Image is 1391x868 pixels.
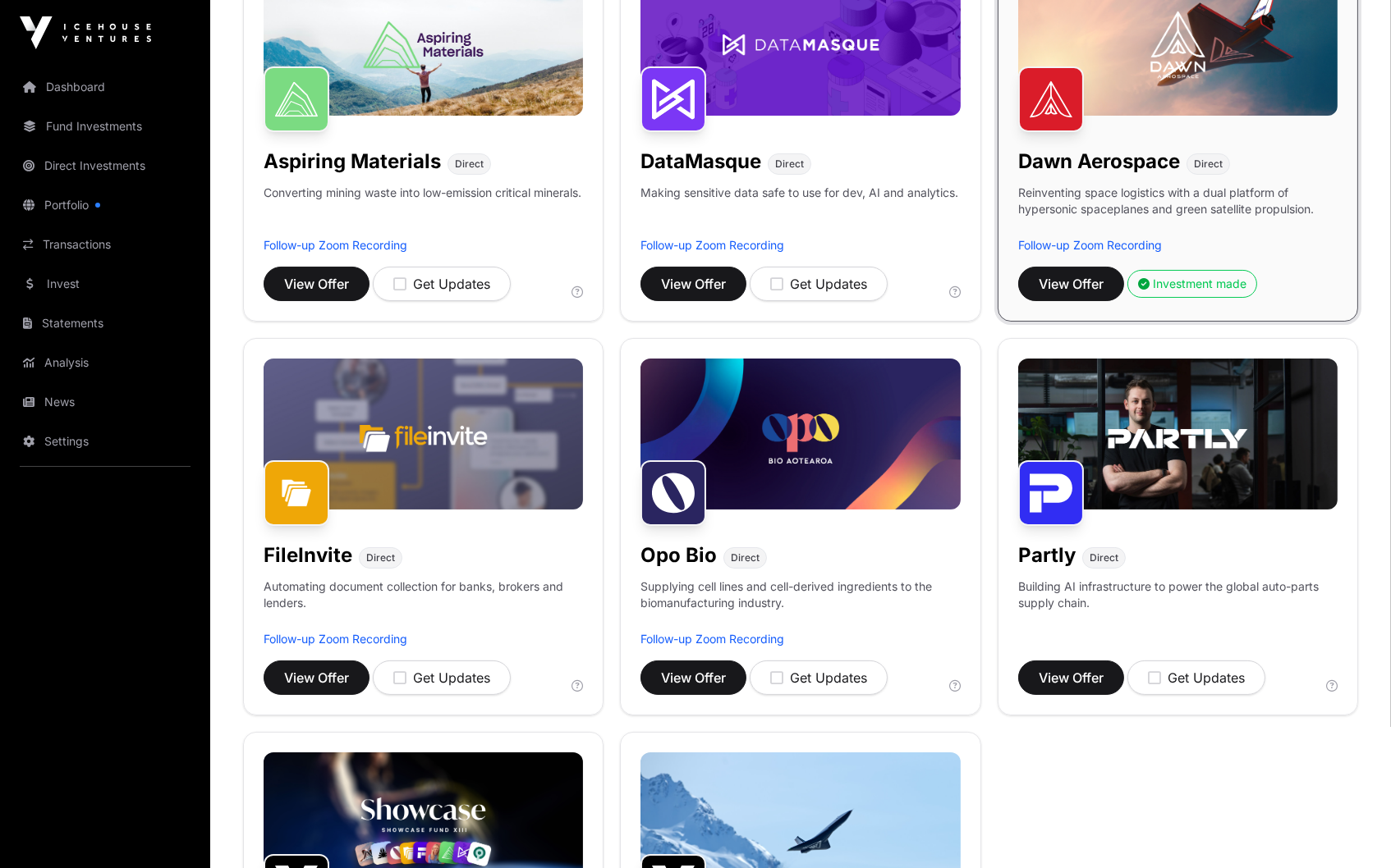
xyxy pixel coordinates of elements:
img: Partly-Banner.jpg [1018,359,1338,509]
p: Reinventing space logistics with a dual platform of hypersonic spaceplanes and green satellite pr... [1018,185,1338,237]
span: Direct [1194,158,1223,171]
a: Follow-up Zoom Recording [1018,238,1162,252]
img: Opo-Bio-Banner.jpg [640,359,960,509]
button: Get Updates [1127,660,1265,695]
span: Direct [775,158,804,171]
h1: FileInvite [264,542,352,569]
img: Partly [1018,460,1084,526]
a: News [13,384,197,420]
p: Automating document collection for banks, brokers and lenders. [264,578,583,631]
button: View Offer [264,660,370,695]
span: View Offer [284,668,349,688]
button: Get Updates [750,660,888,695]
button: View Offer [1018,660,1124,695]
span: View Offer [661,668,726,688]
h1: Dawn Aerospace [1018,148,1180,175]
button: View Offer [640,660,746,695]
img: Aspiring Materials [264,66,329,132]
h1: DataMasque [640,148,761,175]
a: Portfolio [13,187,197,223]
a: Follow-up Zoom Recording [640,238,784,252]
button: Get Updates [750,267,888,301]
span: Direct [1090,551,1118,564]
a: Statements [13,305,197,341]
h1: Partly [1018,542,1076,569]
span: Direct [731,551,760,564]
img: File-Invite-Banner.jpg [264,359,583,509]
span: View Offer [284,274,349,294]
p: Building AI infrastructure to power the global auto-parts supply chain. [1018,578,1338,631]
div: Get Updates [393,274,490,294]
span: Direct [455,158,484,171]
a: Fund Investments [13,108,197,144]
button: View Offer [640,267,746,301]
iframe: Chat Widget [1309,789,1391,868]
div: Get Updates [393,668,490,688]
p: Supplying cell lines and cell-derived ingredients to the biomanufacturing industry. [640,578,960,611]
div: Get Updates [1148,668,1245,688]
img: Opo Bio [640,460,706,526]
a: Settings [13,423,197,459]
span: View Offer [1039,274,1104,294]
button: Investment made [1127,270,1257,298]
a: Follow-up Zoom Recording [264,632,407,646]
p: Making sensitive data safe to use for dev, AI and analytics. [640,185,958,237]
img: Dawn Aerospace [1018,66,1084,132]
button: View Offer [264,267,370,301]
button: Get Updates [373,267,511,301]
h1: Aspiring Materials [264,148,441,175]
div: Get Updates [770,668,867,688]
div: Investment made [1138,276,1246,292]
button: View Offer [1018,267,1124,301]
span: View Offer [1039,668,1104,688]
a: Transactions [13,226,197,263]
img: FileInvite [264,460,329,526]
button: Get Updates [373,660,511,695]
h1: Opo Bio [640,542,717,569]
a: Analysis [13,345,197,381]
div: Get Updates [770,274,867,294]
span: Direct [366,551,395,564]
p: Converting mining waste into low-emission critical minerals. [264,185,581,237]
span: View Offer [661,274,726,294]
a: Invest [13,266,197,302]
a: Follow-up Zoom Recording [640,632,784,646]
a: Dashboard [13,69,197,105]
img: Icehouse Ventures Logo [20,16,151,49]
img: DataMasque [640,66,706,132]
a: Direct Investments [13,148,197,184]
a: Follow-up Zoom Recording [264,238,407,252]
